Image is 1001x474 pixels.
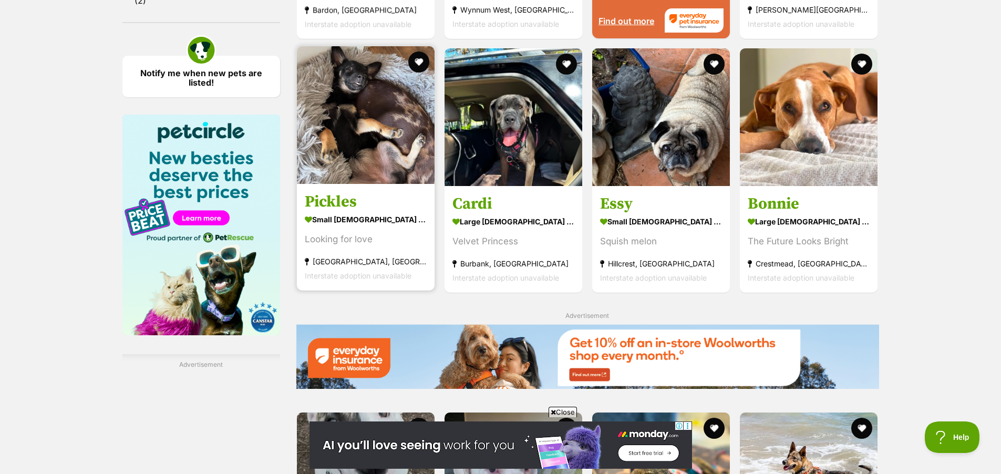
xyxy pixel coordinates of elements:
a: Cardi large [DEMOGRAPHIC_DATA] Dog Velvet Princess Burbank, [GEOGRAPHIC_DATA] Interstate adoption... [445,186,582,293]
span: Interstate adoption unavailable [748,273,854,282]
img: Cardi - Neapolitan Mastiff Dog [445,48,582,186]
strong: Burbank, [GEOGRAPHIC_DATA] [452,256,574,271]
iframe: Help Scout Beacon - Open [925,421,980,453]
h3: Cardi [452,194,574,214]
strong: Bardon, [GEOGRAPHIC_DATA] [305,2,427,16]
h3: Essy [600,194,722,214]
button: favourite [556,54,577,75]
span: Interstate adoption unavailable [452,273,559,282]
span: Interstate adoption unavailable [305,19,411,28]
a: Bonnie large [DEMOGRAPHIC_DATA] Dog The Future Looks Bright Crestmead, [GEOGRAPHIC_DATA] Intersta... [740,186,878,293]
h3: Bonnie [748,194,870,214]
button: favourite [852,418,873,439]
strong: Crestmead, [GEOGRAPHIC_DATA] [748,256,870,271]
button: favourite [852,54,873,75]
strong: large [DEMOGRAPHIC_DATA] Dog [748,214,870,229]
span: Interstate adoption unavailable [452,19,559,28]
strong: small [DEMOGRAPHIC_DATA] Dog [600,214,722,229]
span: Advertisement [565,312,609,320]
strong: [PERSON_NAME][GEOGRAPHIC_DATA], [GEOGRAPHIC_DATA] [748,2,870,16]
div: Looking for love [305,232,427,246]
strong: Hillcrest, [GEOGRAPHIC_DATA] [600,256,722,271]
img: Pickles - Fox Terrier Dog [297,46,435,184]
strong: Wynnum West, [GEOGRAPHIC_DATA] [452,2,574,16]
strong: [GEOGRAPHIC_DATA], [GEOGRAPHIC_DATA] [305,254,427,269]
div: Squish melon [600,234,722,249]
span: Interstate adoption unavailable [600,273,707,282]
strong: small [DEMOGRAPHIC_DATA] Dog [305,212,427,227]
img: Everyday Insurance promotional banner [296,324,879,389]
button: favourite [704,418,725,439]
a: Notify me when new pets are listed! [122,56,280,97]
div: Velvet Princess [452,234,574,249]
h3: Pickles [305,192,427,212]
strong: large [DEMOGRAPHIC_DATA] Dog [452,214,574,229]
a: Essy small [DEMOGRAPHIC_DATA] Dog Squish melon Hillcrest, [GEOGRAPHIC_DATA] Interstate adoption u... [592,186,730,293]
button: favourite [408,51,429,73]
img: Essy - Pug Dog [592,48,730,186]
div: The Future Looks Bright [748,234,870,249]
img: Pet Circle promo banner [122,115,280,335]
a: Pickles small [DEMOGRAPHIC_DATA] Dog Looking for love [GEOGRAPHIC_DATA], [GEOGRAPHIC_DATA] Inters... [297,184,435,291]
span: Interstate adoption unavailable [748,19,854,28]
img: Bonnie - Great Dane Dog [740,48,878,186]
button: favourite [704,54,725,75]
a: Everyday Insurance promotional banner [296,324,879,391]
span: Close [549,407,577,417]
iframe: Advertisement [309,421,692,469]
span: Interstate adoption unavailable [305,271,411,280]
